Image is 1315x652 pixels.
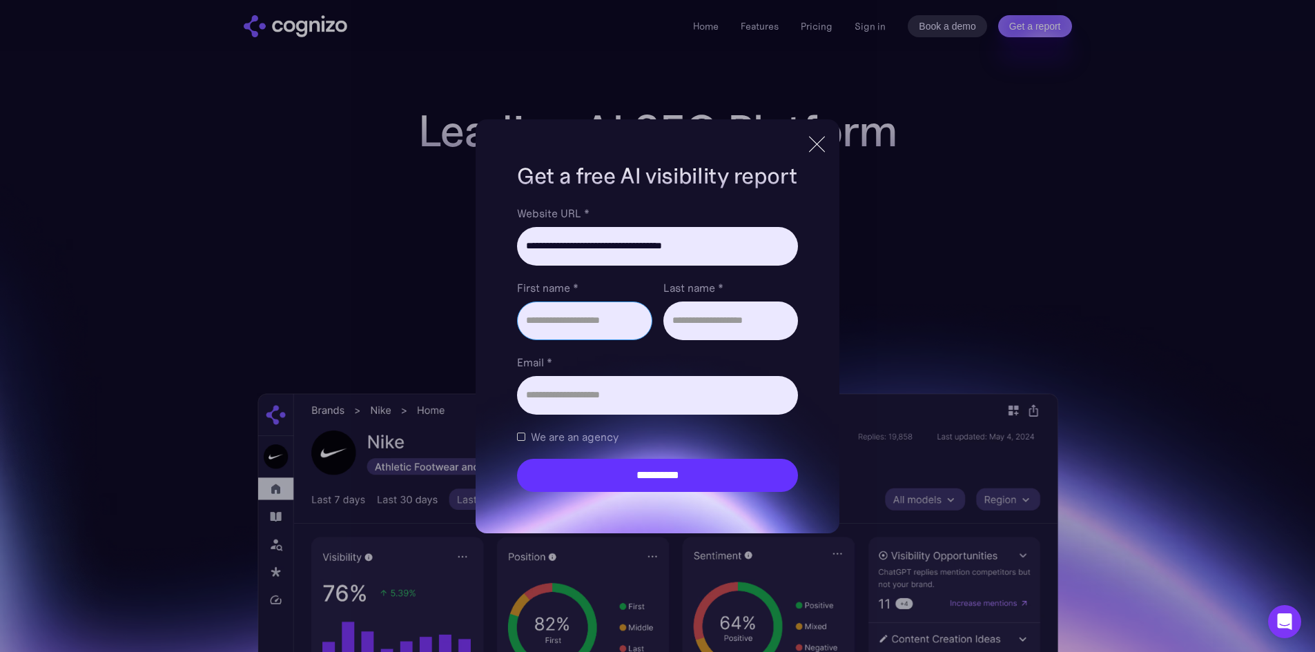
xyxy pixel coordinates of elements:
form: Brand Report Form [517,205,797,492]
label: Website URL * [517,205,797,221]
label: Email * [517,354,797,371]
label: Last name * [663,279,798,296]
label: First name * [517,279,652,296]
span: We are an agency [531,428,618,445]
h1: Get a free AI visibility report [517,161,797,191]
div: Open Intercom Messenger [1268,605,1301,638]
